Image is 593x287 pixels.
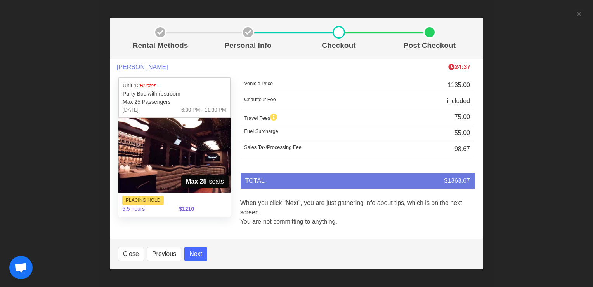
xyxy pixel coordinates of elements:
td: Fuel Surcharge [241,125,392,141]
p: Post Checkout [387,40,472,51]
td: 55.00 [392,125,475,141]
p: Party Bus with restroom [123,90,226,98]
div: Open chat [9,256,33,279]
td: Sales Tax/Processing Fee [241,141,392,157]
td: 98.67 [392,141,475,157]
button: Previous [147,247,181,261]
td: TOTAL [241,173,392,189]
td: $1363.67 [392,173,475,189]
button: Close [118,247,144,261]
td: included [392,93,475,109]
p: Checkout [296,40,381,51]
span: [DATE] [123,106,139,114]
td: Travel Fees [241,109,392,125]
span: 5.5 hours [118,200,174,218]
td: Vehicle Price [241,77,392,93]
p: Rental Methods [121,40,199,51]
td: 75.00 [392,109,475,125]
strong: Max 25 [186,177,206,186]
span: The clock is ticking ⁠— this timer shows how long we'll hold this limo during checkout. If time r... [448,64,470,70]
img: 12%2002.jpg [118,118,231,192]
span: seats [181,175,229,188]
td: Chauffeur Fee [241,93,392,109]
span: [PERSON_NAME] [117,63,168,71]
button: Next [184,247,207,261]
b: 24:37 [448,64,470,70]
p: You are not committing to anything. [240,217,475,226]
span: 6:00 PM - 11:30 PM [181,106,226,114]
p: Unit 12 [123,82,226,90]
p: Max 25 Passengers [123,98,226,106]
td: 1135.00 [392,77,475,93]
p: Personal Info [206,40,290,51]
p: When you click “Next”, you are just gathering info about tips, which is on the next screen. [240,198,475,217]
em: Buster [140,82,155,89]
